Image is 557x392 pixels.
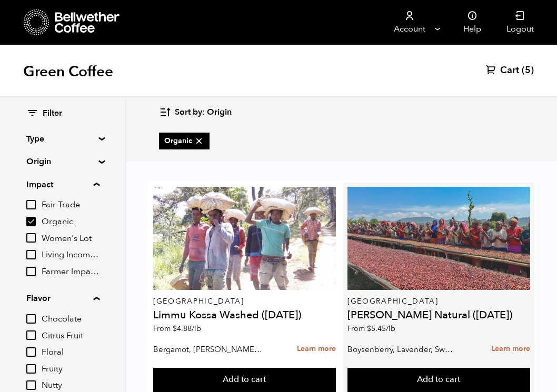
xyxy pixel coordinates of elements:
[164,136,204,146] span: Organic
[491,338,530,360] a: Learn more
[175,107,232,118] span: Sort by: Origin
[43,108,62,119] span: Filter
[173,324,177,334] span: $
[26,233,36,243] input: Women's Lot
[347,310,530,320] h4: [PERSON_NAME] Natural ([DATE])
[26,178,100,191] summary: Impact
[26,380,36,390] input: Nutty
[42,380,100,391] span: Nutty
[159,100,232,125] button: Sort by: Origin
[26,314,36,324] input: Chocolate
[153,324,201,334] span: From
[42,199,100,211] span: Fair Trade
[367,324,395,334] bdi: 5.45
[486,64,534,77] a: Cart (5)
[522,64,534,77] span: (5)
[367,324,371,334] span: $
[26,155,99,168] summary: Origin
[297,338,336,360] a: Learn more
[26,200,36,209] input: Fair Trade
[347,368,530,392] button: Add to cart
[42,266,100,278] span: Farmer Impact Fund
[42,216,100,228] span: Organic
[347,298,530,305] p: [GEOGRAPHIC_DATA]
[42,314,100,325] span: Chocolate
[386,324,395,334] span: /lb
[23,62,113,81] h1: Green Coffee
[42,249,100,261] span: Living Income Pricing
[153,341,263,357] p: Bergamot, [PERSON_NAME], [PERSON_NAME]
[500,64,519,77] span: Cart
[26,267,36,276] input: Farmer Impact Fund
[153,298,336,305] p: [GEOGRAPHIC_DATA]
[42,233,100,245] span: Women's Lot
[26,133,99,145] summary: Type
[347,341,457,357] p: Boysenberry, Lavender, Sweet Cream
[42,347,100,358] span: Floral
[26,364,36,374] input: Fruity
[42,330,100,342] span: Citrus Fruit
[26,217,36,226] input: Organic
[26,292,100,305] summary: Flavor
[42,364,100,375] span: Fruity
[192,324,201,334] span: /lb
[153,310,336,320] h4: Limmu Kossa Washed ([DATE])
[173,324,201,334] bdi: 4.88
[26,347,36,357] input: Floral
[347,324,395,334] span: From
[26,330,36,340] input: Citrus Fruit
[153,368,336,392] button: Add to cart
[26,250,36,259] input: Living Income Pricing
